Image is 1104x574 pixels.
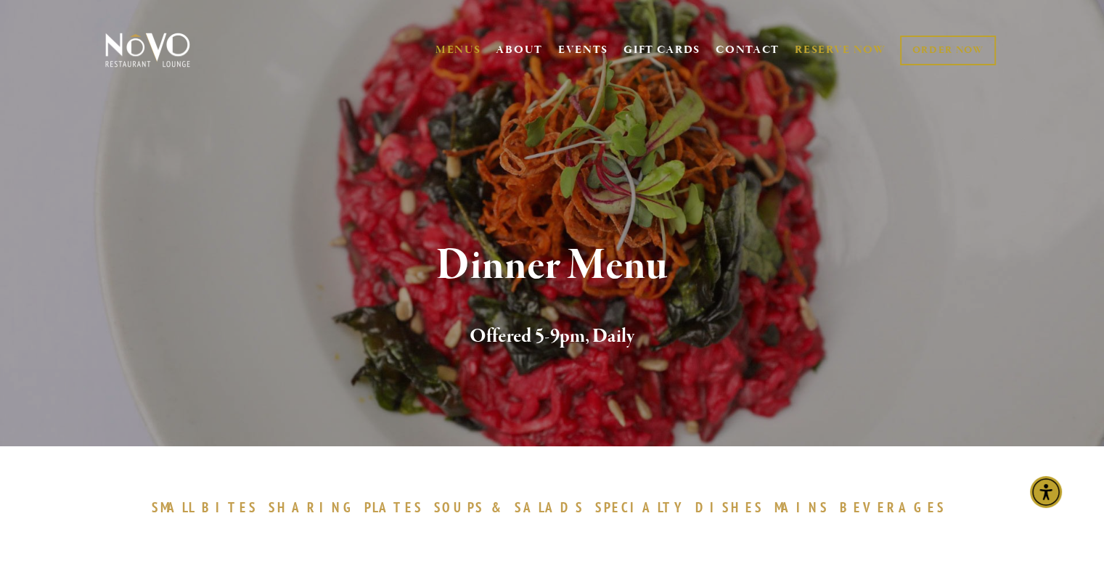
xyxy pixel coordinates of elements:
h2: Offered 5-9pm, Daily [129,321,976,352]
span: BITES [202,499,258,516]
a: ABOUT [496,43,543,57]
a: ORDER NOW [900,36,995,65]
a: SHARINGPLATES [269,499,430,516]
a: RESERVE NOW [795,36,886,64]
a: SMALLBITES [152,499,266,516]
a: MENUS [436,43,481,57]
a: GIFT CARDS [623,36,700,64]
span: BEVERAGES [840,499,946,516]
a: CONTACT [716,36,780,64]
span: SHARING [269,499,357,516]
a: SOUPS&SALADS [433,499,591,516]
div: Accessibility Menu [1030,476,1062,508]
a: BEVERAGES [840,499,953,516]
a: MAINS [774,499,836,516]
span: SALADS [515,499,584,516]
h1: Dinner Menu [129,242,976,290]
span: & [491,499,507,516]
span: MAINS [774,499,829,516]
a: SPECIALTYDISHES [595,499,771,516]
span: SPECIALTY [595,499,688,516]
img: Novo Restaurant &amp; Lounge [102,32,193,68]
span: SMALL [152,499,195,516]
span: DISHES [695,499,764,516]
span: PLATES [364,499,423,516]
span: SOUPS [433,499,484,516]
a: EVENTS [558,43,608,57]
